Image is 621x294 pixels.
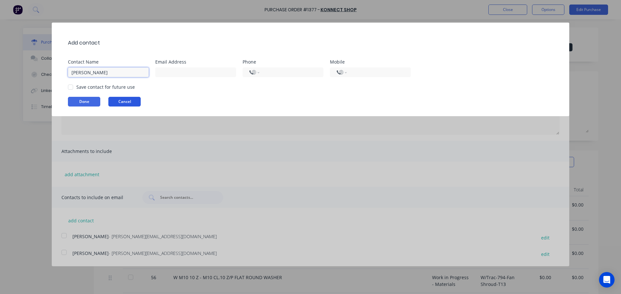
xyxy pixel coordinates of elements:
button: Done [68,97,100,106]
div: Phone [243,60,330,64]
div: Contact Name [68,60,155,64]
div: Save contact for future use [76,84,135,90]
div: Add contact [68,39,100,47]
button: Cancel [108,97,141,106]
div: Email Address [155,60,243,64]
div: Open Intercom Messenger [599,272,615,288]
div: Mobile [330,60,417,64]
